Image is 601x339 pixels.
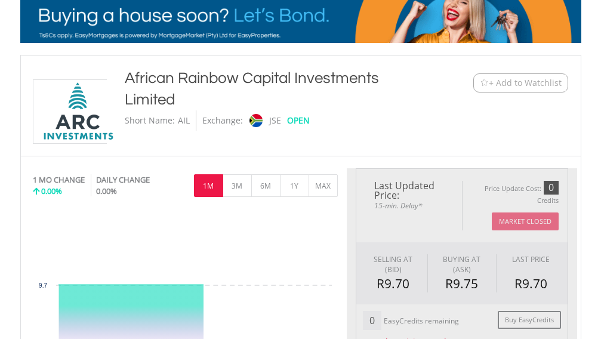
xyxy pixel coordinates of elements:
[202,110,243,131] div: Exchange:
[41,186,62,196] span: 0.00%
[251,174,281,197] button: 6M
[33,80,123,143] img: EQU.ZA.AIL.png
[473,73,568,93] button: Watchlist + Add to Watchlist
[223,174,252,197] button: 3M
[96,174,172,186] div: DAILY CHANGE
[269,110,281,131] div: JSE
[489,77,562,89] span: + Add to Watchlist
[309,174,338,197] button: MAX
[480,79,489,88] img: Watchlist
[33,174,85,186] div: 1 MO CHANGE
[287,110,310,131] div: OPEN
[125,67,430,110] div: African Rainbow Capital Investments Limited
[178,110,190,131] div: AIL
[125,110,175,131] div: Short Name:
[39,282,47,289] text: 9.7
[280,174,309,197] button: 1Y
[194,174,223,197] button: 1M
[249,114,263,127] img: jse.png
[96,186,117,196] span: 0.00%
